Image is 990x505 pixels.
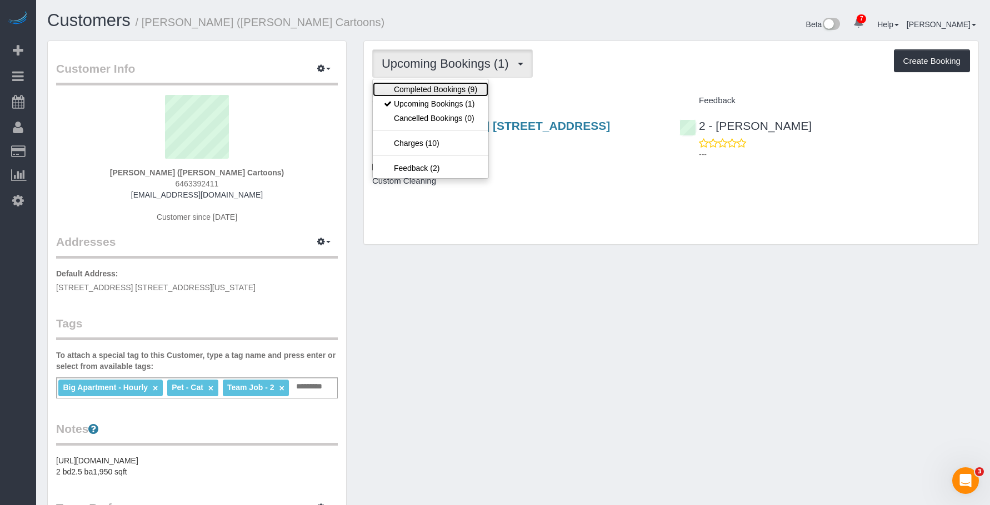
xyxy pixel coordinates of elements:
pre: [URL][DOMAIN_NAME] 2 bd2.5 ba1,950 sqft [56,455,338,477]
img: Automaid Logo [7,11,29,27]
span: 7 [857,14,866,23]
a: Feedback (2) [373,161,488,175]
h4: Service [372,96,663,105]
p: One Time [372,161,663,172]
h4: Feedback [679,96,970,105]
legend: Customer Info [56,60,338,85]
a: Beta [806,20,841,29]
a: Charges (10) [373,136,488,150]
small: / [PERSON_NAME] ([PERSON_NAME] Cartoons) [136,16,385,28]
a: [EMAIL_ADDRESS][DOMAIN_NAME] [131,190,263,199]
label: To attach a special tag to this Customer, type a tag name and press enter or select from availabl... [56,350,338,372]
a: 2 - [PERSON_NAME] [679,119,812,132]
legend: Notes [56,421,338,446]
h4: Custom Cleaning [372,176,663,186]
span: 6463392411 [176,179,219,188]
span: [STREET_ADDRESS] [STREET_ADDRESS][US_STATE] [56,283,256,292]
span: Team Job - 2 [227,383,274,392]
a: 7 [848,11,869,36]
a: Upcoming Bookings (1) [373,97,488,111]
a: [PERSON_NAME] [907,20,976,29]
button: Upcoming Bookings (1) [372,49,533,78]
img: New interface [822,18,840,32]
a: × [153,383,158,393]
p: --- [699,149,970,160]
button: Create Booking [894,49,970,73]
span: 3 [975,467,984,476]
a: [STREET_ADDRESS] [STREET_ADDRESS][US_STATE] [372,119,610,145]
iframe: Intercom live chat [952,467,979,494]
a: Customers [47,11,131,30]
a: Help [877,20,899,29]
strong: [PERSON_NAME] ([PERSON_NAME] Cartoons) [110,168,284,177]
span: Pet - Cat [172,383,203,392]
a: × [208,383,213,393]
span: Big Apartment - Hourly [63,383,148,392]
label: Default Address: [56,268,118,279]
legend: Tags [56,315,338,340]
a: Completed Bookings (9) [373,82,488,97]
span: Upcoming Bookings (1) [382,57,514,70]
a: × [279,383,284,393]
a: Cancelled Bookings (0) [373,111,488,125]
span: Customer since [DATE] [157,213,237,221]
